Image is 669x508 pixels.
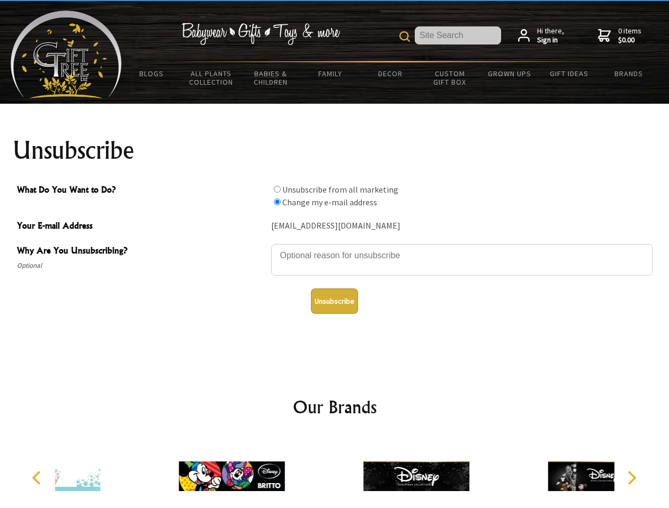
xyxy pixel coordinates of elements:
button: Unsubscribe [311,288,358,314]
a: Grown Ups [479,62,539,85]
textarea: Why Are You Unsubscribing? [271,244,653,276]
a: Custom Gift Box [420,62,480,93]
div: [EMAIL_ADDRESS][DOMAIN_NAME] [271,218,653,234]
img: product search [399,31,410,42]
button: Next [620,466,643,489]
span: Why Are You Unsubscribing? [17,244,266,259]
a: Babies & Children [241,62,301,93]
span: What Do You Want to Do? [17,183,266,198]
input: What Do You Want to Do? [274,186,281,193]
a: Family [301,62,361,85]
label: Unsubscribe from all marketing [282,184,398,195]
span: Optional [17,259,266,272]
a: 0 items$0.00 [598,26,641,45]
strong: Sign in [537,35,564,45]
a: BLOGS [122,62,182,85]
a: Brands [599,62,659,85]
h1: Unsubscribe [13,138,657,163]
label: Change my e-mail address [282,197,377,207]
h2: Our Brands [21,394,648,420]
a: Hi there,Sign in [518,26,564,45]
img: Babywear - Gifts - Toys & more [181,23,340,45]
span: Your E-mail Address [17,219,266,234]
input: Site Search [415,26,501,44]
a: Gift Ideas [539,62,599,85]
img: Babyware - Gifts - Toys and more... [11,11,122,98]
strong: $0.00 [618,35,641,45]
span: 0 items [618,26,641,45]
span: Hi there, [537,26,564,45]
input: What Do You Want to Do? [274,198,281,205]
a: All Plants Collection [182,62,242,93]
a: Decor [360,62,420,85]
button: Previous [26,466,50,489]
